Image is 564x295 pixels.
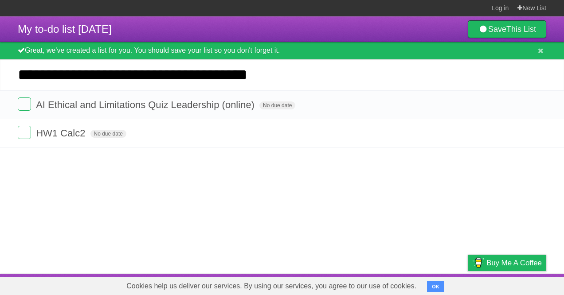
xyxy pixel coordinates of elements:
span: AI Ethical and Limitations Quiz Leadership (online) [36,99,257,110]
button: OK [427,281,444,292]
img: Buy me a coffee [472,255,484,270]
span: HW1 Calc2 [36,128,87,139]
a: SaveThis List [468,20,546,38]
label: Done [18,97,31,111]
label: Done [18,126,31,139]
a: Buy me a coffee [468,255,546,271]
span: No due date [259,101,295,109]
b: This List [506,25,536,34]
span: Cookies help us deliver our services. By using our services, you agree to our use of cookies. [117,277,425,295]
a: Privacy [456,276,479,293]
a: Developers [379,276,415,293]
span: Buy me a coffee [486,255,542,271]
a: About [350,276,368,293]
a: Terms [426,276,446,293]
span: No due date [90,130,126,138]
a: Suggest a feature [490,276,546,293]
span: My to-do list [DATE] [18,23,112,35]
